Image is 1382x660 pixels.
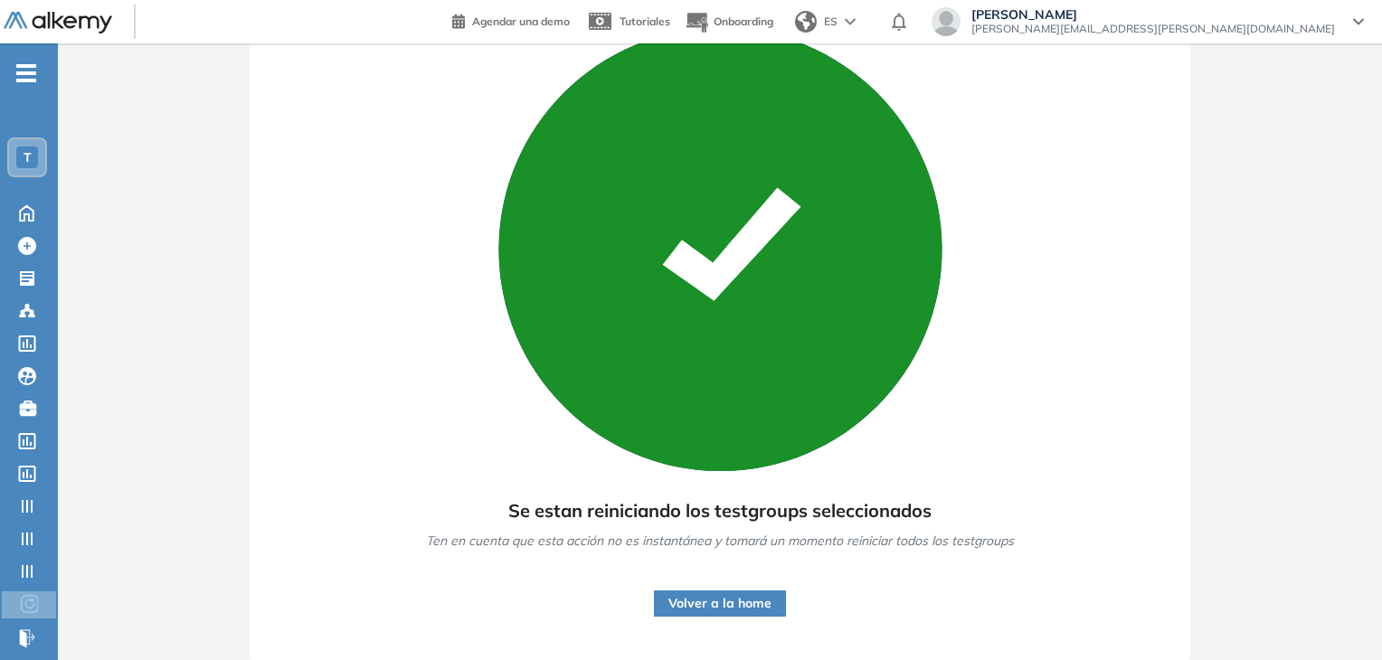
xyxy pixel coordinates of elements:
[795,11,817,33] img: world
[685,3,773,42] button: Onboarding
[824,14,838,30] span: ES
[971,7,1335,22] span: [PERSON_NAME]
[426,532,1014,551] span: Ten en cuenta que esta acción no es instantánea y tomará un momento reiniciar todos los testgroups
[472,14,570,28] span: Agendar una demo
[971,22,1335,36] span: [PERSON_NAME][EMAIL_ADDRESS][PERSON_NAME][DOMAIN_NAME]
[508,497,932,524] span: Se estan reiniciando los testgroups seleccionados
[16,71,36,75] i: -
[845,18,856,25] img: arrow
[4,12,112,34] img: Logo
[654,590,786,617] button: Volver a la home
[452,9,570,31] a: Agendar una demo
[714,14,773,28] span: Onboarding
[24,150,32,165] span: T
[620,14,670,28] span: Tutoriales
[1292,573,1382,660] iframe: Chat Widget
